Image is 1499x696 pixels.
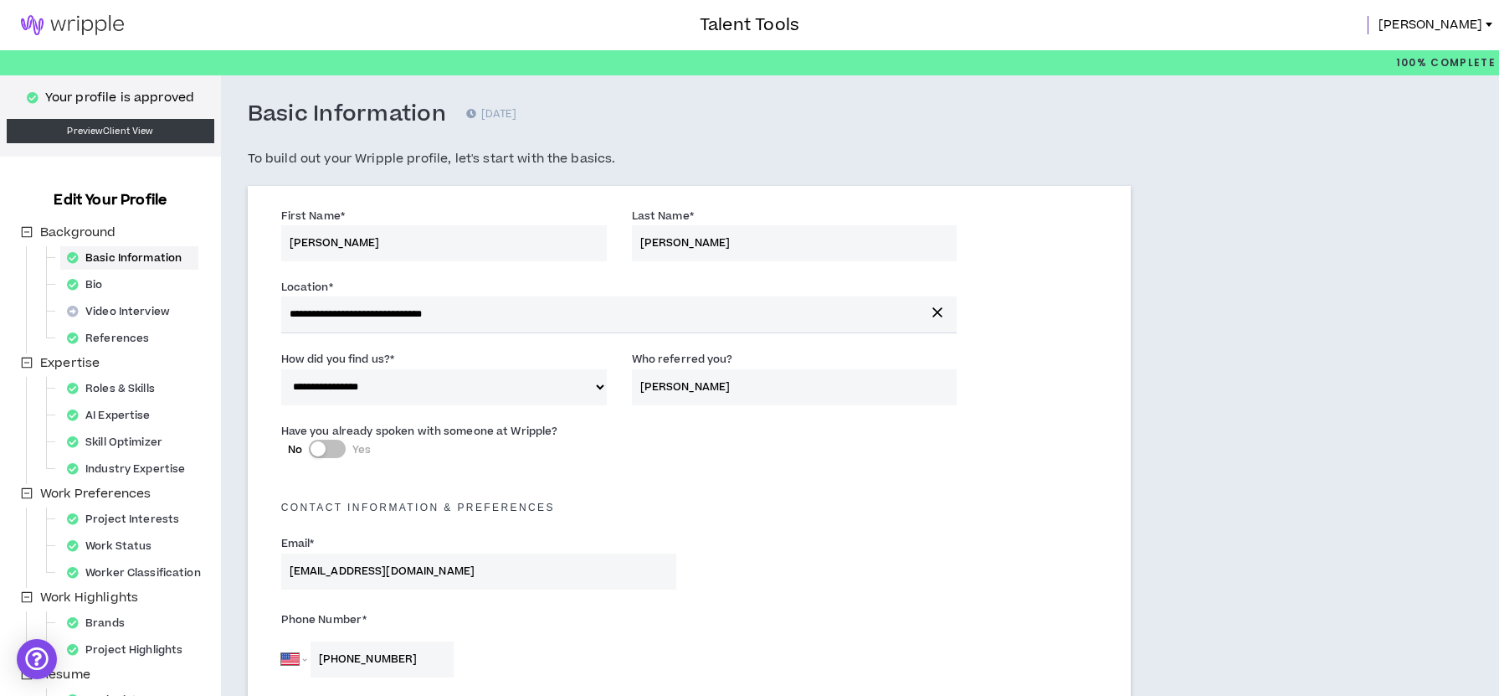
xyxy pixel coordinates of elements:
[40,666,90,683] span: Resume
[281,606,677,633] label: Phone Number
[7,119,214,143] a: PreviewClient View
[288,442,302,457] span: No
[1427,55,1496,70] span: Complete
[40,354,100,372] span: Expertise
[17,639,57,679] div: Open Intercom Messenger
[632,369,957,405] input: Name
[1396,50,1496,75] p: 100%
[281,554,677,590] input: Enter Email
[309,440,346,458] button: NoYes
[1378,16,1482,34] span: [PERSON_NAME]
[281,418,558,445] label: Have you already spoken with someone at Wripple?
[632,346,733,373] label: Who referred you?
[37,484,154,504] span: Work Preferences
[21,226,33,238] span: minus-square
[60,300,187,323] div: Video Interview
[60,327,166,350] div: References
[632,203,694,229] label: Last Name
[37,223,119,243] span: Background
[60,377,172,400] div: Roles & Skills
[40,485,151,503] span: Work Preferences
[37,665,94,685] span: Resume
[37,588,141,608] span: Work Highlights
[352,442,371,457] span: Yes
[281,203,345,229] label: First Name
[60,457,202,481] div: Industry Expertise
[60,638,199,662] div: Project Highlights
[60,611,141,635] div: Brands
[281,530,315,557] label: Email
[269,502,1110,513] h5: Contact Information & preferences
[37,353,103,374] span: Expertise
[248,149,1131,169] h5: To build out your Wripple profile, let's start with the basics.
[60,246,198,270] div: Basic Information
[281,346,395,373] label: How did you find us?
[60,561,218,585] div: Worker Classification
[21,591,33,603] span: minus-square
[248,101,446,129] h3: Basic Information
[632,225,957,261] input: Last Name
[45,89,194,107] p: Your profile is approved
[60,508,196,531] div: Project Interests
[40,224,116,241] span: Background
[466,106,516,123] p: [DATE]
[60,430,179,454] div: Skill Optimizer
[21,487,33,499] span: minus-square
[60,534,168,558] div: Work Status
[47,190,173,210] h3: Edit Your Profile
[281,274,333,301] label: Location
[60,404,167,427] div: AI Expertise
[60,273,120,296] div: Bio
[21,357,33,369] span: minus-square
[700,13,799,38] h3: Talent Tools
[281,225,607,261] input: First Name
[40,589,138,606] span: Work Highlights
